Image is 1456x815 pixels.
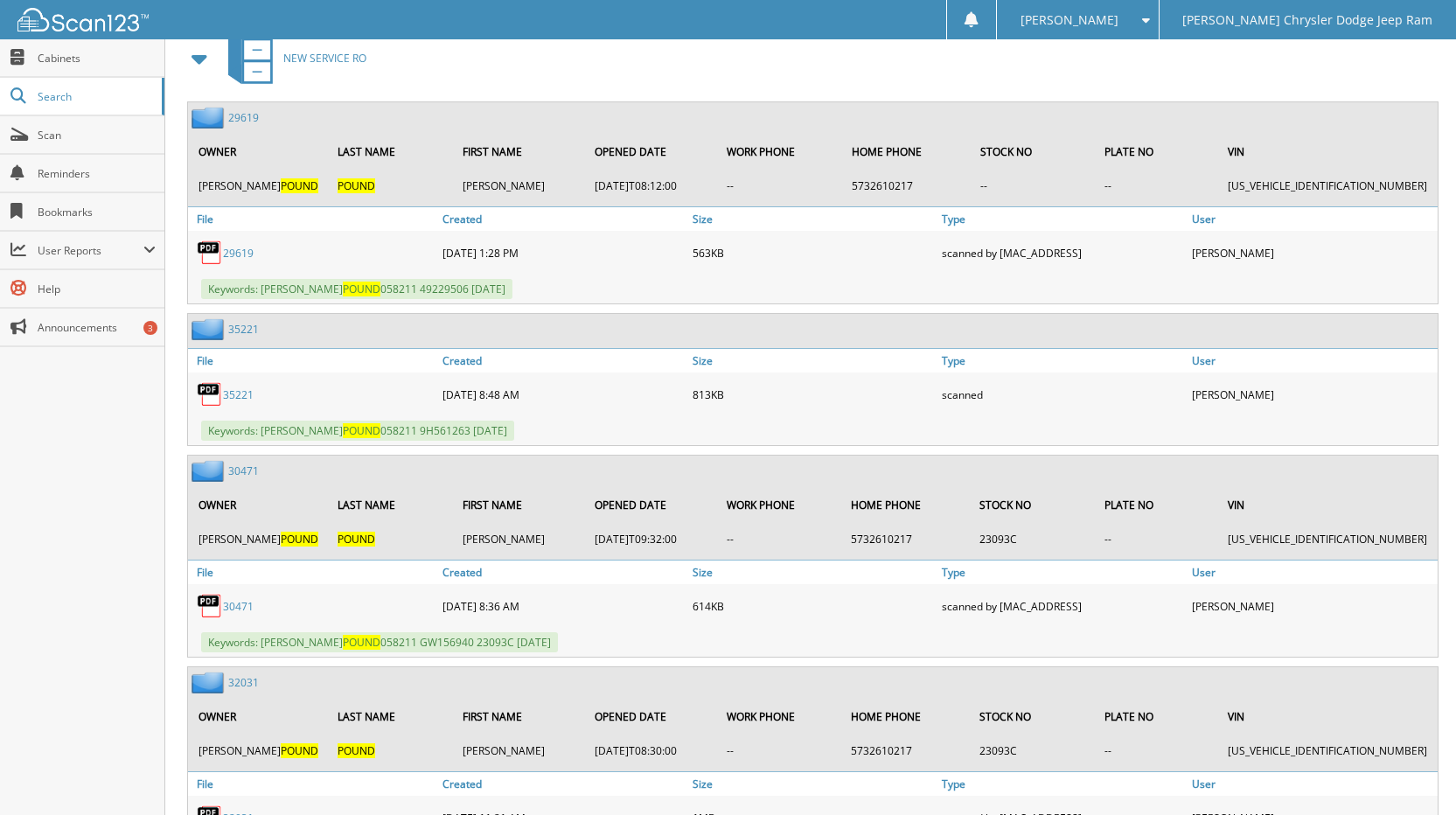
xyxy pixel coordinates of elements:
div: [DATE] 1:28 PM [438,235,688,270]
td: -- [972,171,1094,200]
a: User [1188,349,1438,373]
img: folder2.png [192,107,228,129]
div: scanned [937,377,1188,412]
td: 5732610217 [842,525,969,554]
th: LAST NAME [329,487,452,523]
a: Type [937,349,1188,373]
th: OPENED DATE [586,134,716,170]
td: [US_VEHICLE_IDENTIFICATION_NUMBER] [1219,736,1436,765]
th: PLATE NO [1096,134,1217,170]
th: VIN [1219,134,1436,170]
th: STOCK NO [972,134,1094,170]
th: HOME PHONE [842,487,969,523]
td: [US_VEHICLE_IDENTIFICATION_NUMBER] [1219,525,1436,554]
a: 35221 [228,322,259,337]
a: Type [937,207,1188,231]
div: 614KB [688,589,938,623]
td: [PERSON_NAME] [190,736,327,765]
td: [DATE]T08:12:00 [586,171,716,200]
a: 29619 [223,246,254,261]
span: Keywords: [PERSON_NAME] 058211 49229506 [DATE] [201,279,512,299]
th: OWNER [190,134,327,170]
td: -- [1096,171,1217,200]
a: 29619 [228,110,259,125]
span: POUND [343,635,380,650]
th: WORK PHONE [718,134,840,170]
th: STOCK NO [971,487,1094,523]
a: User [1188,207,1438,231]
span: Cabinets [38,51,156,66]
th: OWNER [190,487,327,523]
span: Search [38,89,153,104]
th: HOME PHONE [842,699,969,735]
img: scan123-logo-white.svg [17,8,149,31]
td: [DATE]T08:30:00 [586,736,716,765]
div: 563KB [688,235,938,270]
div: [DATE] 8:48 AM [438,377,688,412]
td: -- [1096,525,1217,554]
th: WORK PHONE [718,487,840,523]
a: File [188,772,438,796]
a: Size [688,349,938,373]
a: Type [937,561,1188,584]
th: LAST NAME [329,134,452,170]
a: Created [438,207,688,231]
span: POUND [338,178,375,193]
td: 5732610217 [843,171,970,200]
div: [PERSON_NAME] [1188,589,1438,623]
img: PDF.png [197,381,223,407]
a: Created [438,349,688,373]
th: OPENED DATE [586,699,716,735]
a: File [188,349,438,373]
td: -- [718,171,840,200]
div: [PERSON_NAME] [1188,377,1438,412]
span: POUND [281,178,318,193]
a: 32031 [228,675,259,690]
td: -- [718,736,840,765]
span: Reminders [38,166,156,181]
span: POUND [343,423,380,438]
iframe: Chat Widget [1369,731,1456,815]
th: STOCK NO [971,699,1094,735]
img: PDF.png [197,593,223,619]
div: [DATE] 8:36 AM [438,589,688,623]
td: -- [1096,736,1217,765]
td: 23093C [971,525,1094,554]
a: Created [438,772,688,796]
div: 3 [143,321,157,335]
a: User [1188,561,1438,584]
a: User [1188,772,1438,796]
div: 813KB [688,377,938,412]
th: WORK PHONE [718,699,840,735]
th: OWNER [190,699,327,735]
span: POUND [338,532,375,547]
span: POUND [281,532,318,547]
th: OPENED DATE [586,487,716,523]
a: Created [438,561,688,584]
a: Size [688,772,938,796]
span: Keywords: [PERSON_NAME] 058211 9H561263 [DATE] [201,421,514,441]
a: 35221 [223,387,254,402]
a: 30471 [223,599,254,614]
span: NEW SERVICE RO [283,51,366,66]
a: 30471 [228,463,259,478]
a: File [188,207,438,231]
a: Size [688,561,938,584]
td: [PERSON_NAME] [190,171,327,200]
span: Scan [38,128,156,143]
a: Type [937,772,1188,796]
div: scanned by [MAC_ADDRESS] [937,589,1188,623]
span: [PERSON_NAME] Chrysler Dodge Jeep Ram [1182,15,1432,25]
td: [PERSON_NAME] [454,171,584,200]
span: POUND [281,743,318,758]
a: Size [688,207,938,231]
span: Announcements [38,320,156,335]
th: FIRST NAME [454,134,584,170]
th: PLATE NO [1096,487,1217,523]
td: -- [718,525,840,554]
div: [PERSON_NAME] [1188,235,1438,270]
th: HOME PHONE [843,134,970,170]
span: [PERSON_NAME] [1021,15,1118,25]
td: [US_VEHICLE_IDENTIFICATION_NUMBER] [1219,171,1436,200]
